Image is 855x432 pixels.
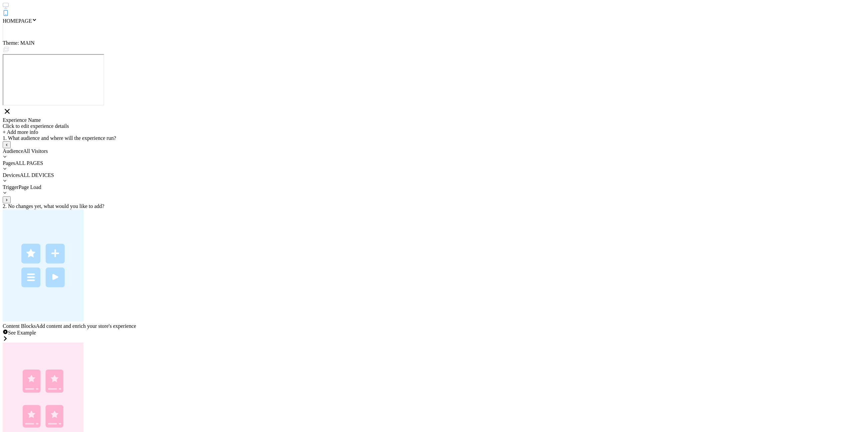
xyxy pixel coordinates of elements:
span: Page Load [18,184,41,190]
span: Trigger [3,184,18,190]
div: Click to edit experience details [3,123,852,129]
span: + Add more info [3,129,38,135]
span: Devices [3,172,20,178]
span: ALL DEVICES [20,172,54,178]
span: Pages [3,160,15,166]
span: HOMEPAGE [3,18,32,24]
span: 2. No changes yet, what would you like to add? [3,203,104,209]
span: Content Blocks [3,323,36,329]
span: ALL PAGES [15,160,43,166]
span: See Example [8,330,36,336]
span: Theme: MAIN [3,40,35,46]
span: Add content and enrich your store's experience [36,323,136,329]
span: Audience [3,148,23,154]
span: All Visitors [23,148,48,154]
span: Experience Name [3,117,41,123]
span: 1. What audience and where will the experience run? [3,135,116,141]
